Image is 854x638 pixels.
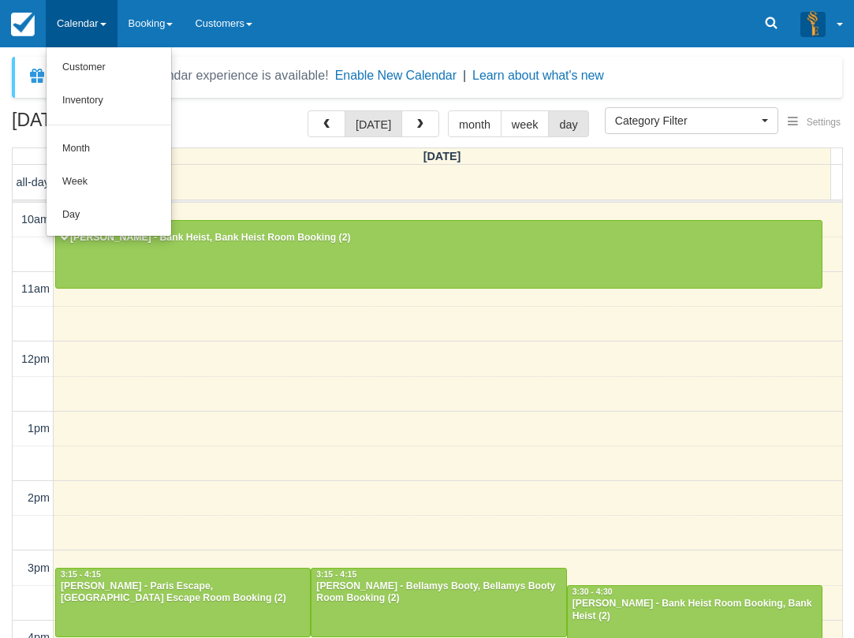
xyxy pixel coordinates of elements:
button: week [501,110,550,137]
button: Settings [778,111,850,134]
div: [PERSON_NAME] - Bank Heist, Bank Heist Room Booking (2) [60,232,818,244]
span: 11am [21,282,50,295]
span: 3pm [28,562,50,574]
span: | [463,69,466,82]
a: Learn about what's new [472,69,604,82]
a: 3:15 - 4:15[PERSON_NAME] - Paris Escape, [GEOGRAPHIC_DATA] Escape Room Booking (2) [55,568,311,637]
button: month [448,110,502,137]
div: [PERSON_NAME] - Bank Heist Room Booking, Bank Heist (2) [572,598,818,623]
div: [PERSON_NAME] - Bellamys Booty, Bellamys Booty Room Booking (2) [315,580,561,606]
a: Inventory [47,84,171,118]
div: A new Booking Calendar experience is available! [53,66,329,85]
span: 3:15 - 4:15 [316,570,356,579]
button: day [548,110,588,137]
a: Day [47,199,171,232]
a: 10:15 - 11:15[PERSON_NAME] - Bank Heist, Bank Heist Room Booking (2) [55,220,822,289]
a: Customer [47,51,171,84]
h2: [DATE] [12,110,211,140]
a: 3:15 - 4:15[PERSON_NAME] - Bellamys Booty, Bellamys Booty Room Booking (2) [311,568,566,637]
button: [DATE] [345,110,402,137]
span: 12pm [21,353,50,365]
img: checkfront-main-nav-mini-logo.png [11,13,35,36]
span: 1pm [28,422,50,435]
span: 3:30 - 4:30 [572,588,613,596]
img: A3 [800,11,826,36]
span: 2pm [28,491,50,504]
a: Month [47,132,171,166]
button: Enable New Calendar [335,68,457,84]
div: [PERSON_NAME] - Paris Escape, [GEOGRAPHIC_DATA] Escape Room Booking (2) [60,580,306,606]
ul: Calendar [46,47,172,237]
span: 3:15 - 4:15 [61,570,101,579]
button: Category Filter [605,107,778,134]
span: all-day [17,176,50,188]
span: Category Filter [615,113,758,129]
a: Week [47,166,171,199]
span: 10am [21,213,50,226]
span: [DATE] [423,150,461,162]
span: Settings [807,117,841,128]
